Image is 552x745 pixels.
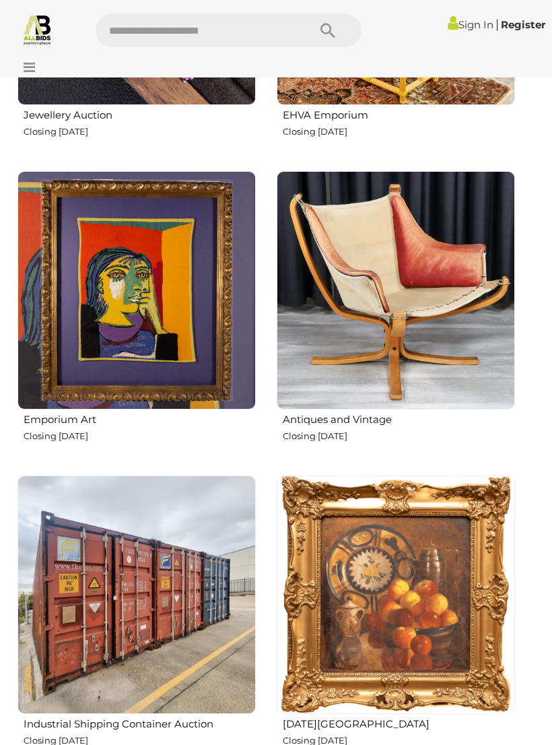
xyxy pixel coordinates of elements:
[24,106,256,121] h2: Jewellery Auction
[294,13,361,47] button: Search
[283,428,515,444] p: Closing [DATE]
[277,476,515,714] img: Red Hill Estate
[17,170,256,465] a: Emporium Art Closing [DATE]
[24,124,256,139] p: Closing [DATE]
[24,428,256,444] p: Closing [DATE]
[18,171,256,410] img: Emporium Art
[277,171,515,410] img: Antiques and Vintage
[283,124,515,139] p: Closing [DATE]
[448,18,493,31] a: Sign In
[495,17,499,32] span: |
[22,13,53,45] img: Allbids.com.au
[283,411,515,426] h2: Antiques and Vintage
[276,170,515,465] a: Antiques and Vintage Closing [DATE]
[501,18,545,31] a: Register
[18,476,256,714] img: Industrial Shipping Container Auction
[24,411,256,426] h2: Emporium Art
[24,715,256,730] h2: Industrial Shipping Container Auction
[283,715,515,730] h2: [DATE][GEOGRAPHIC_DATA]
[283,106,515,121] h2: EHVA Emporium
